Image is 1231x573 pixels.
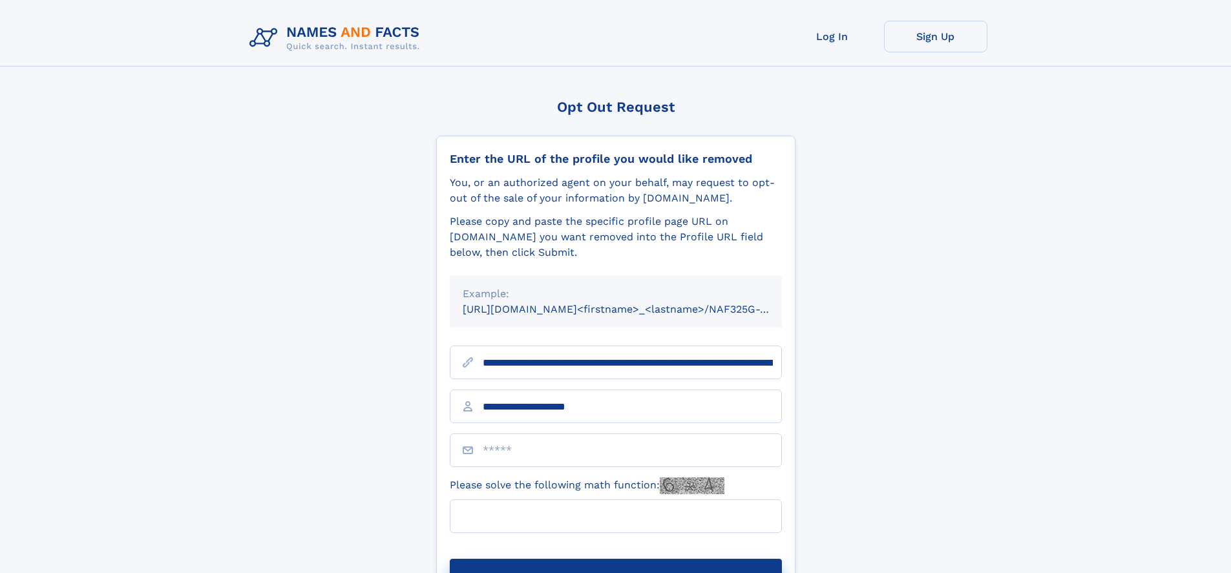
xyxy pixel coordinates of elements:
[244,21,430,56] img: Logo Names and Facts
[450,214,782,260] div: Please copy and paste the specific profile page URL on [DOMAIN_NAME] you want removed into the Pr...
[450,175,782,206] div: You, or an authorized agent on your behalf, may request to opt-out of the sale of your informatio...
[781,21,884,52] a: Log In
[884,21,987,52] a: Sign Up
[463,303,806,315] small: [URL][DOMAIN_NAME]<firstname>_<lastname>/NAF325G-xxxxxxxx
[436,99,795,115] div: Opt Out Request
[450,477,724,494] label: Please solve the following math function:
[450,152,782,166] div: Enter the URL of the profile you would like removed
[463,286,769,302] div: Example:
